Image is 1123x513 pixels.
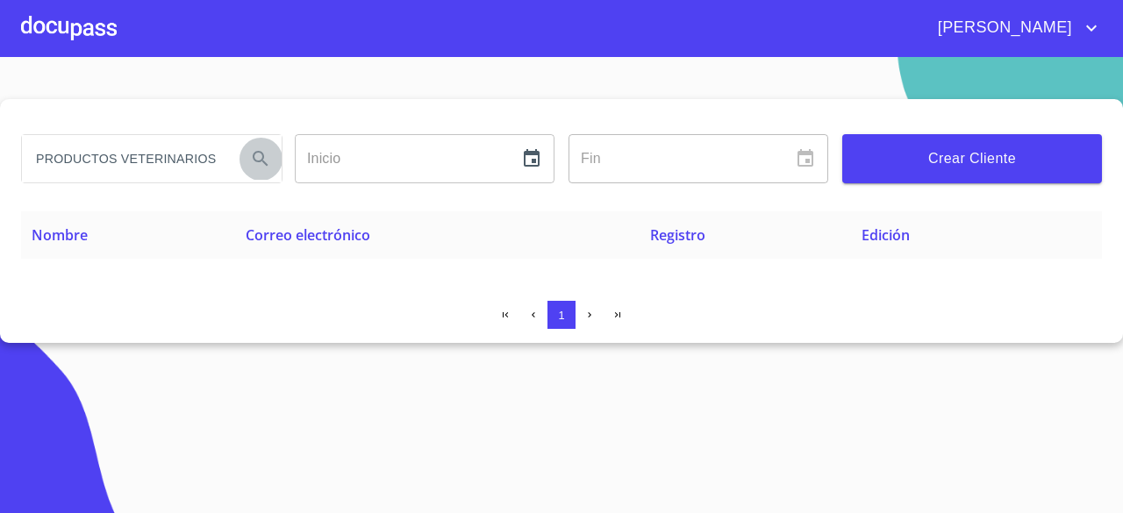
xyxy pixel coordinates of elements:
[558,309,564,322] span: 1
[32,225,88,245] span: Nombre
[22,135,232,182] input: search
[240,138,282,180] button: Search
[246,225,370,245] span: Correo electrónico
[842,134,1102,183] button: Crear Cliente
[925,14,1102,42] button: account of current user
[650,225,705,245] span: Registro
[547,301,576,329] button: 1
[856,146,1088,171] span: Crear Cliente
[925,14,1081,42] span: [PERSON_NAME]
[862,225,910,245] span: Edición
